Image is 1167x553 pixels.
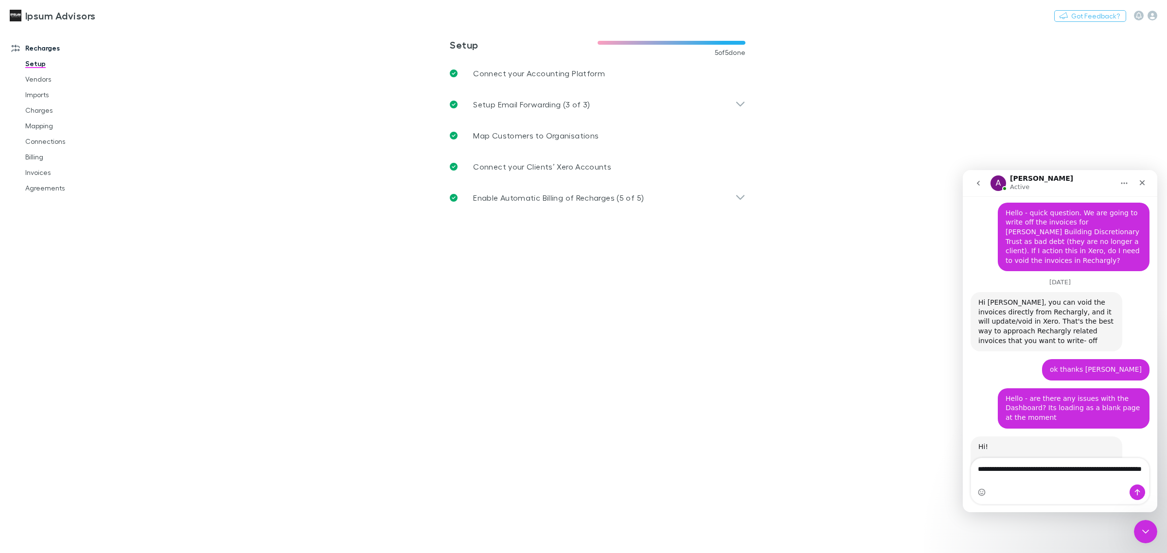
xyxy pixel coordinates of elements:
a: Charges [16,103,137,118]
a: Mapping [16,118,137,134]
img: Ipsum Advisors's Logo [10,10,21,21]
h3: Setup [450,39,598,51]
a: Invoices [16,165,137,180]
a: Connections [16,134,137,149]
div: Hi!​Apologies for the inconvenience. Our engineering team is currently working on the issue. I wi... [8,266,159,354]
p: Setup Email Forwarding (3 of 3) [473,99,590,110]
a: Billing [16,149,137,165]
div: Setup Email Forwarding (3 of 3) [442,89,753,120]
span: 5 of 5 done [715,49,746,56]
p: Connect your Clients’ Xero Accounts [473,161,611,173]
div: Hi! ​ Apologies for the inconvenience. Our engineering team is currently working on the issue. I ... [16,272,152,348]
div: Alex says… [8,266,187,362]
h3: Ipsum Advisors [25,10,95,21]
button: Send a message… [167,314,182,330]
a: Connect your Clients’ Xero Accounts [442,151,753,182]
a: Ipsum Advisors [4,4,101,27]
button: Emoji picker [15,318,23,326]
div: Enable Automatic Billing of Recharges (5 of 5) [442,182,753,213]
a: Connect your Accounting Platform [442,58,753,89]
textarea: Message… [8,288,186,314]
button: Got Feedback? [1054,10,1126,22]
iframe: Intercom live chat [1134,520,1157,543]
iframe: Intercom live chat [963,170,1157,512]
a: Recharges [2,40,137,56]
p: Map Customers to Organisations [473,130,599,141]
a: Agreements [16,180,137,196]
p: Connect your Accounting Platform [473,68,605,79]
p: Enable Automatic Billing of Recharges (5 of 5) [473,192,644,204]
a: Map Customers to Organisations [442,120,753,151]
a: Imports [16,87,137,103]
a: Vendors [16,71,137,87]
a: Setup [16,56,137,71]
